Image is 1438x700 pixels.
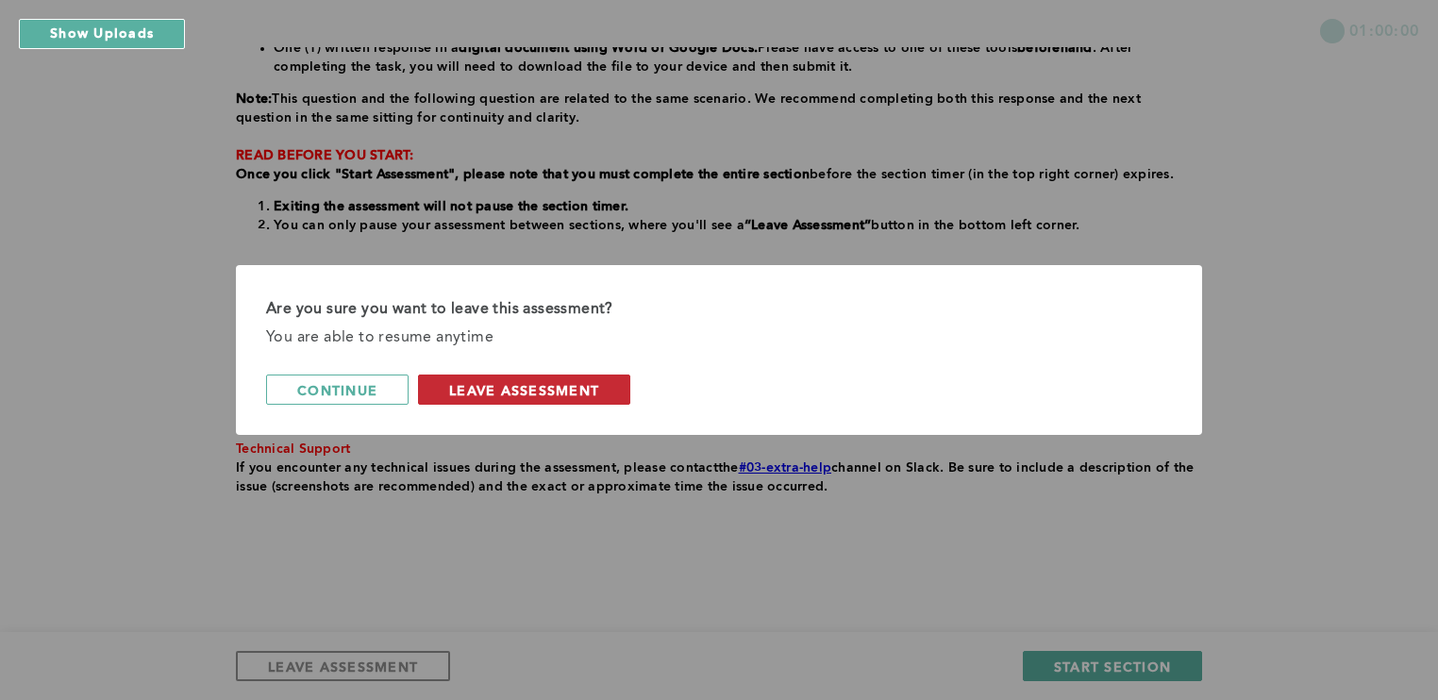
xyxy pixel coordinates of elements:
[266,324,1172,352] div: You are able to resume anytime
[266,295,1172,324] div: Are you sure you want to leave this assessment?
[266,375,409,405] button: continue
[449,381,599,399] span: leave assessment
[19,19,185,49] button: Show Uploads
[418,375,630,405] button: leave assessment
[297,381,377,399] span: continue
